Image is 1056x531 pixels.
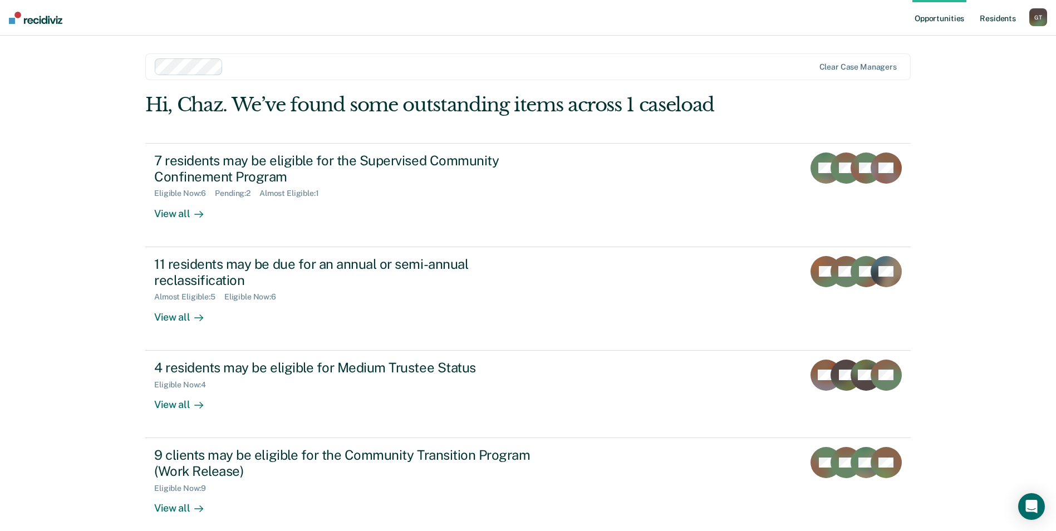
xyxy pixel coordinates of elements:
[154,153,545,185] div: 7 residents may be eligible for the Supervised Community Confinement Program
[154,302,217,323] div: View all
[154,493,217,514] div: View all
[154,198,217,220] div: View all
[1018,493,1045,520] div: Open Intercom Messenger
[154,360,545,376] div: 4 residents may be eligible for Medium Trustee Status
[154,380,215,390] div: Eligible Now : 4
[145,143,911,247] a: 7 residents may be eligible for the Supervised Community Confinement ProgramEligible Now:6Pending...
[259,189,328,198] div: Almost Eligible : 1
[154,292,224,302] div: Almost Eligible : 5
[154,189,215,198] div: Eligible Now : 6
[154,484,215,493] div: Eligible Now : 9
[215,189,259,198] div: Pending : 2
[819,62,897,72] div: Clear case managers
[1029,8,1047,26] div: G T
[224,292,285,302] div: Eligible Now : 6
[145,351,911,438] a: 4 residents may be eligible for Medium Trustee StatusEligible Now:4View all
[9,12,62,24] img: Recidiviz
[154,389,217,411] div: View all
[145,247,911,351] a: 11 residents may be due for an annual or semi-annual reclassificationAlmost Eligible:5Eligible No...
[1029,8,1047,26] button: GT
[154,447,545,479] div: 9 clients may be eligible for the Community Transition Program (Work Release)
[154,256,545,288] div: 11 residents may be due for an annual or semi-annual reclassification
[145,94,758,116] div: Hi, Chaz. We’ve found some outstanding items across 1 caseload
